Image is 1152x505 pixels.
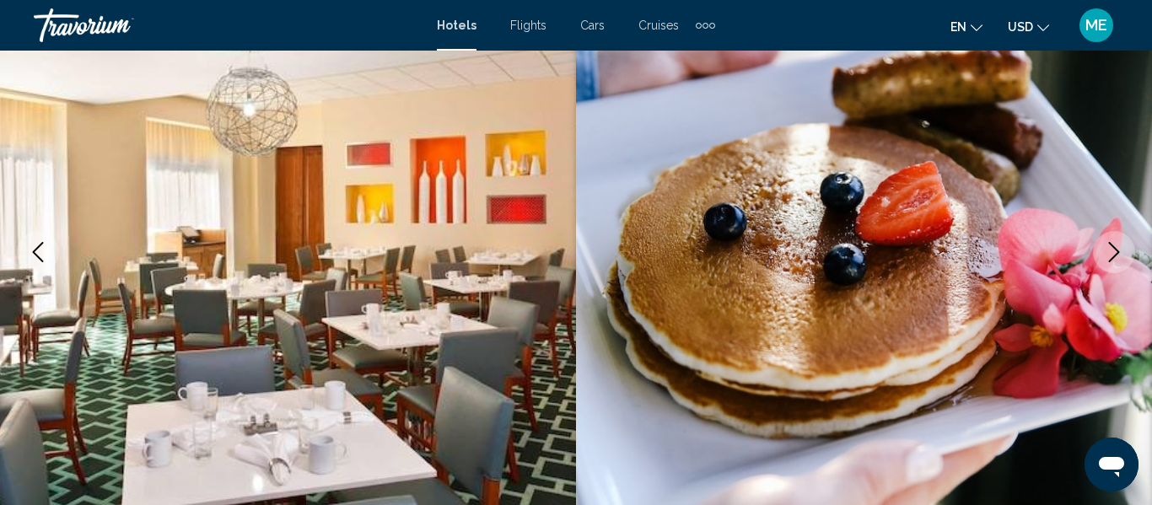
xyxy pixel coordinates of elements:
[510,19,546,32] a: Flights
[580,19,605,32] a: Cars
[1085,438,1139,492] iframe: Button to launch messaging window
[1093,231,1135,273] button: Next image
[1085,17,1107,34] span: ME
[1008,20,1033,34] span: USD
[34,8,420,42] a: Travorium
[638,19,679,32] a: Cruises
[1008,14,1049,39] button: Change currency
[950,20,966,34] span: en
[950,14,982,39] button: Change language
[1074,8,1118,43] button: User Menu
[696,12,715,39] button: Extra navigation items
[17,231,59,273] button: Previous image
[437,19,476,32] a: Hotels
